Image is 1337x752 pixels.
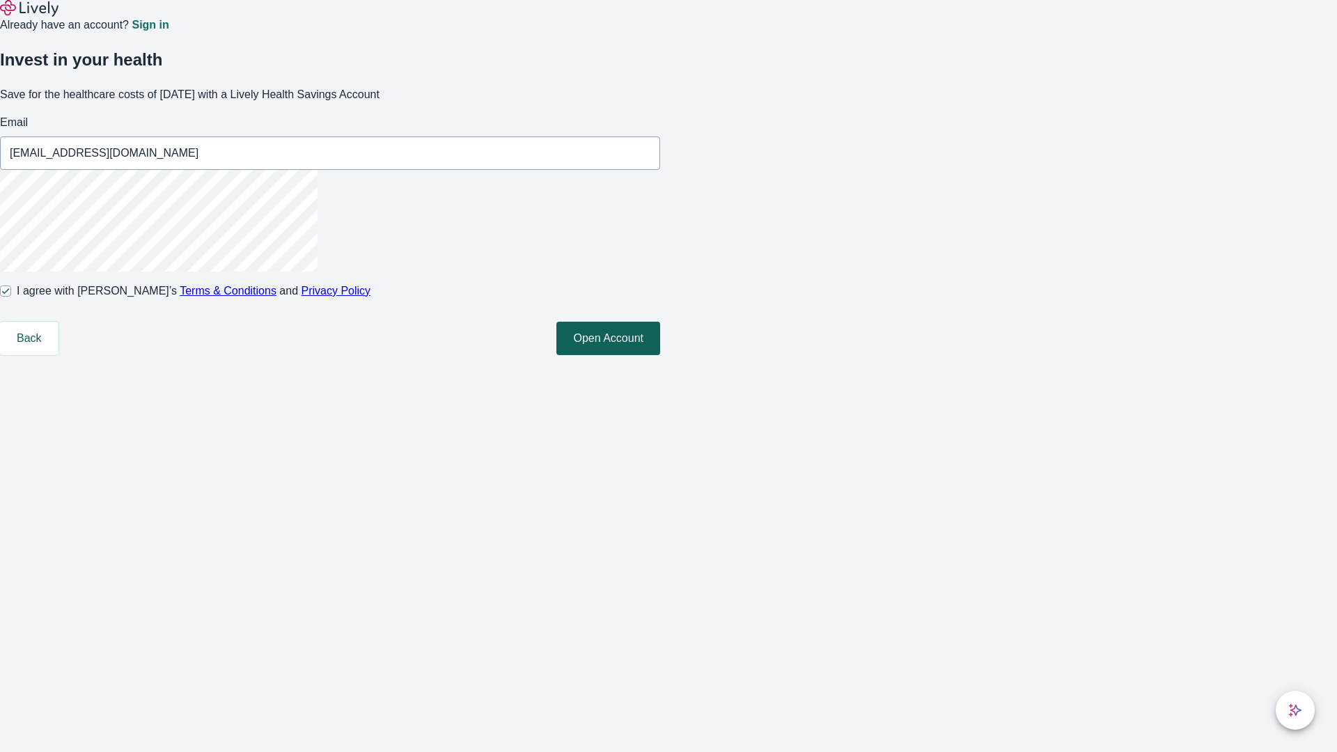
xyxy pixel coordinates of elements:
a: Sign in [132,19,169,31]
a: Privacy Policy [302,285,371,297]
svg: Lively AI Assistant [1288,703,1302,717]
span: I agree with [PERSON_NAME]’s and [17,283,370,299]
button: Open Account [556,322,660,355]
button: chat [1276,691,1315,730]
a: Terms & Conditions [180,285,276,297]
